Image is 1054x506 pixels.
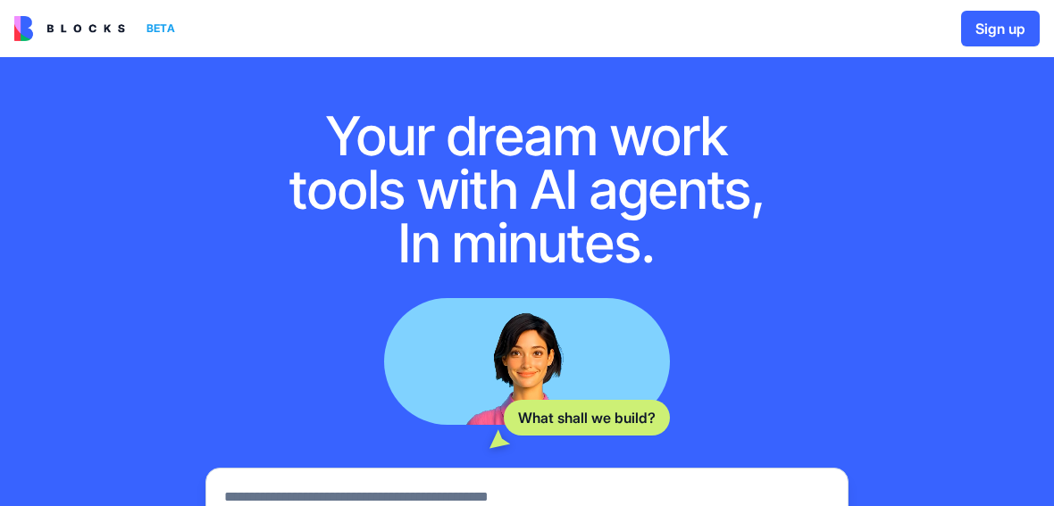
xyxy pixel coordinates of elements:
[270,109,784,270] h1: Your dream work tools with AI agents, In minutes.
[14,16,182,41] a: BETA
[504,400,670,435] div: What shall we build?
[14,16,125,41] img: logo
[961,11,1040,46] button: Sign up
[139,16,182,41] div: BETA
